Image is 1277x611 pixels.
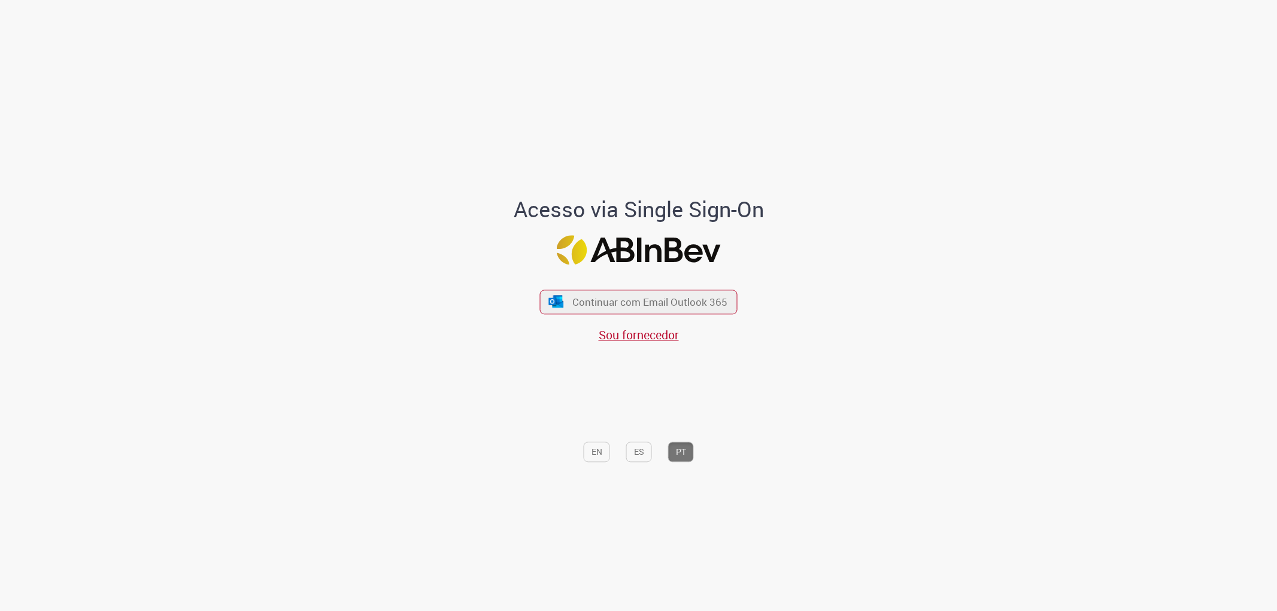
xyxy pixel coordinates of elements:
button: EN [584,442,610,462]
img: ícone Azure/Microsoft 360 [547,295,564,308]
h1: Acesso via Single Sign-On [472,197,805,221]
span: Continuar com Email Outlook 365 [572,295,727,309]
button: ícone Azure/Microsoft 360 Continuar com Email Outlook 365 [540,290,738,314]
a: Sou fornecedor [599,327,679,343]
img: Logo ABInBev [557,236,721,265]
button: ES [626,442,652,462]
button: PT [668,442,694,462]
